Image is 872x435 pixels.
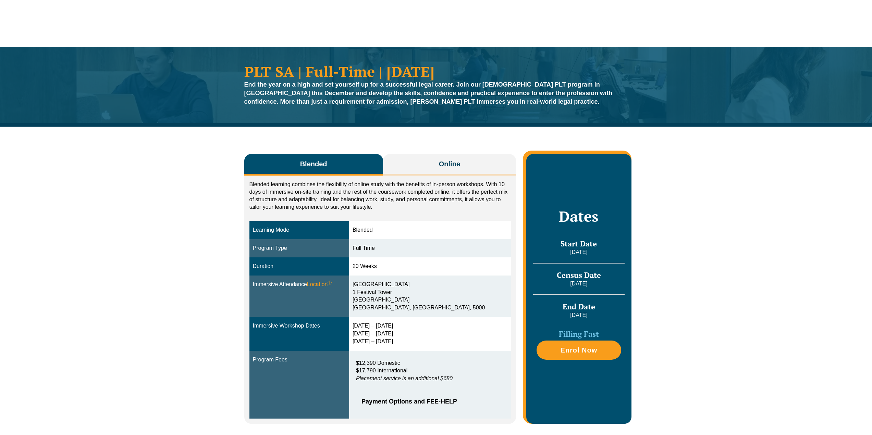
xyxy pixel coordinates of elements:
[560,347,597,354] span: Enrol Now
[356,368,407,373] span: $17,790 International
[353,263,507,270] div: 20 Weeks
[439,159,460,169] span: Online
[307,281,332,289] span: Location
[253,244,346,252] div: Program Type
[244,81,613,105] strong: End the year on a high and set yourself up for a successful legal career. Join our [DEMOGRAPHIC_D...
[356,360,400,366] span: $12,390 Domestic
[353,281,507,312] div: [GEOGRAPHIC_DATA] 1 Festival Tower [GEOGRAPHIC_DATA] [GEOGRAPHIC_DATA], [GEOGRAPHIC_DATA], 5000
[253,281,346,289] div: Immersive Attendance
[563,302,595,311] span: End Date
[253,263,346,270] div: Duration
[244,154,516,424] div: Tabs. Open items with Enter or Space, close with Escape and navigate using the Arrow keys.
[328,280,332,285] sup: ⓘ
[533,280,624,287] p: [DATE]
[353,244,507,252] div: Full Time
[557,270,601,280] span: Census Date
[533,311,624,319] p: [DATE]
[356,375,453,381] em: Placement service is an additional $680
[353,226,507,234] div: Blended
[533,248,624,256] p: [DATE]
[353,322,507,346] div: [DATE] – [DATE] [DATE] – [DATE] [DATE] – [DATE]
[559,329,599,339] span: Filling Fast
[533,208,624,225] h2: Dates
[561,239,597,248] span: Start Date
[361,398,492,405] span: Payment Options and FEE-HELP
[244,64,628,79] h1: PLT SA | Full-Time | [DATE]
[537,341,621,360] a: Enrol Now
[253,226,346,234] div: Learning Mode
[253,356,346,364] div: Program Fees
[300,159,327,169] span: Blended
[249,181,511,211] p: Blended learning combines the flexibility of online study with the benefits of in-person workshop...
[253,322,346,330] div: Immersive Workshop Dates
